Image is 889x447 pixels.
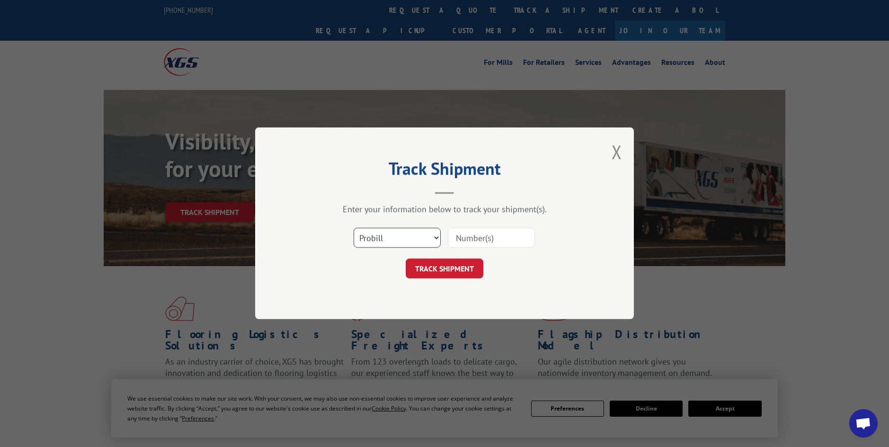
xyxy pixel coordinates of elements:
[406,259,483,279] button: TRACK SHIPMENT
[849,409,878,438] div: Open chat
[302,162,587,180] h2: Track Shipment
[302,204,587,215] div: Enter your information below to track your shipment(s).
[612,139,622,164] button: Close modal
[448,228,535,248] input: Number(s)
